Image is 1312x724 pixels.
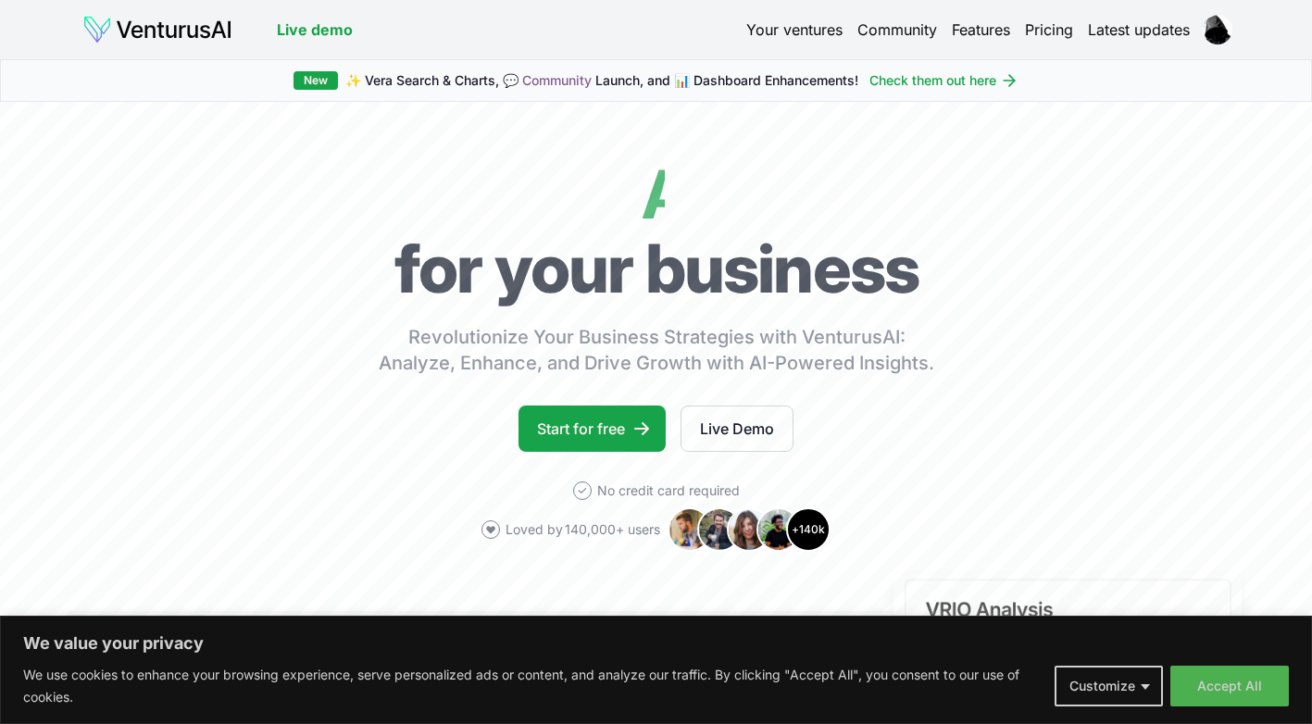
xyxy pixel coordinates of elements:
img: Avatar 4 [756,507,801,552]
img: Avatar 3 [727,507,771,552]
button: Customize [1055,666,1163,706]
a: Live Demo [681,406,793,452]
img: Avatar 2 [697,507,742,552]
a: Community [522,72,592,88]
a: Pricing [1025,19,1073,41]
button: Accept All [1170,666,1289,706]
a: Latest updates [1088,19,1190,41]
a: Check them out here [869,71,1018,90]
span: ✨ Vera Search & Charts, 💬 Launch, and 📊 Dashboard Enhancements! [345,71,858,90]
a: Your ventures [746,19,843,41]
a: Start for free [519,406,666,452]
p: We value your privacy [23,632,1289,655]
a: Community [857,19,937,41]
img: ACg8ocIyXX99fbNqg1pdxudxS0r_OKohcxQpAlKuVHQuraLfJWyw1Lq5=s96-c [1203,15,1232,44]
img: logo [82,15,232,44]
p: We use cookies to enhance your browsing experience, serve personalized ads or content, and analyz... [23,664,1041,708]
a: Features [952,19,1010,41]
a: Live demo [277,19,353,41]
img: Avatar 1 [668,507,712,552]
div: New [294,71,338,90]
